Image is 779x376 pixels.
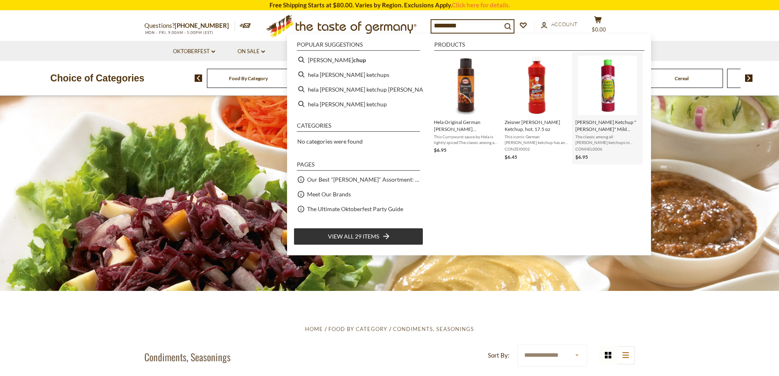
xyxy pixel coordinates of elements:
[173,47,215,56] a: Oktoberfest
[144,30,214,35] span: MON - FRI, 9:00AM - 5:00PM (EST)
[294,172,423,187] li: Our Best "[PERSON_NAME]" Assortment: 33 Choices For The Grillabend
[297,138,363,145] span: No categories were found
[287,34,651,255] div: Instant Search Results
[572,52,643,164] li: Hela Curry Ketchup "Delikat" Mild 300ml
[353,55,366,65] b: chup
[541,20,577,29] a: Account
[238,47,265,56] a: On Sale
[434,134,498,145] span: This Currywurst sauce by Hela is lightly spiced.The classic among all [PERSON_NAME] ketchups in [...
[328,326,387,332] a: Food By Category
[328,232,379,241] span: View all 29 items
[307,189,351,199] a: Meet Our Brands
[505,146,569,152] span: CONZEI0002
[575,146,640,152] span: CONHEL0006
[488,350,510,360] label: Sort By:
[297,123,420,132] li: Categories
[229,75,268,81] a: Food By Category
[144,351,231,363] h1: Condiments, Seasonings
[144,20,235,31] p: Questions?
[294,97,423,111] li: hela curry ketchup
[175,22,229,29] a: [PHONE_NUMBER]
[592,26,606,33] span: $0.00
[452,1,510,9] a: Click here for details.
[505,134,569,145] span: This iconic German [PERSON_NAME] ketchup has an extra kick of chili powder, for those Currywurst ...
[586,16,611,36] button: $0.00
[505,56,569,161] a: Zeisner [PERSON_NAME] Ketchup, hot, 17.5 ozThis iconic German [PERSON_NAME] ketchup has an extra ...
[393,326,474,332] a: Condiments, Seasonings
[294,67,423,82] li: hela curry ketchups
[294,82,423,97] li: hela curry ketchup delikat mild
[675,75,689,81] a: Cereal
[307,204,403,214] a: The Ultimate Oktoberfest Party Guide
[434,56,498,161] a: Hela Mild Currywurst SauceHela Original German [PERSON_NAME] [PERSON_NAME] Sauce, 300mlThis Curry...
[434,147,447,153] span: $6.95
[578,56,637,115] img: Hela Curry Gewurz Ketchup Delikat
[294,202,423,216] li: The Ultimate Oktoberfest Party Guide
[575,154,588,160] span: $6.95
[745,74,753,82] img: next arrow
[307,175,420,184] a: Our Best "[PERSON_NAME]" Assortment: 33 Choices For The Grillabend
[434,119,498,133] span: Hela Original German [PERSON_NAME] [PERSON_NAME] Sauce, 300ml
[575,134,640,145] span: The classic among all [PERSON_NAME] ketchups in [GEOGRAPHIC_DATA] (or [PERSON_NAME] sauces as it ...
[505,119,569,133] span: Zeisner [PERSON_NAME] Ketchup, hot, 17.5 oz
[551,21,577,27] span: Account
[575,56,640,161] a: Hela Curry Gewurz Ketchup Delikat[PERSON_NAME] Ketchup "[PERSON_NAME]" Mild 300mlThe classic amon...
[195,74,202,82] img: previous arrow
[297,162,420,171] li: Pages
[434,42,644,51] li: Products
[505,154,517,160] span: $6.45
[294,228,423,245] li: View all 29 items
[294,187,423,202] li: Meet Our Brands
[575,119,640,133] span: [PERSON_NAME] Ketchup "[PERSON_NAME]" Mild 300ml
[294,52,423,67] li: curry ketchup
[297,42,420,51] li: Popular suggestions
[431,52,501,164] li: Hela Original German Curry Wurst Sauce, 300ml
[436,56,496,115] img: Hela Mild Currywurst Sauce
[305,326,323,332] a: Home
[501,52,572,164] li: Zeisner Curry Ketchup, hot, 17.5 oz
